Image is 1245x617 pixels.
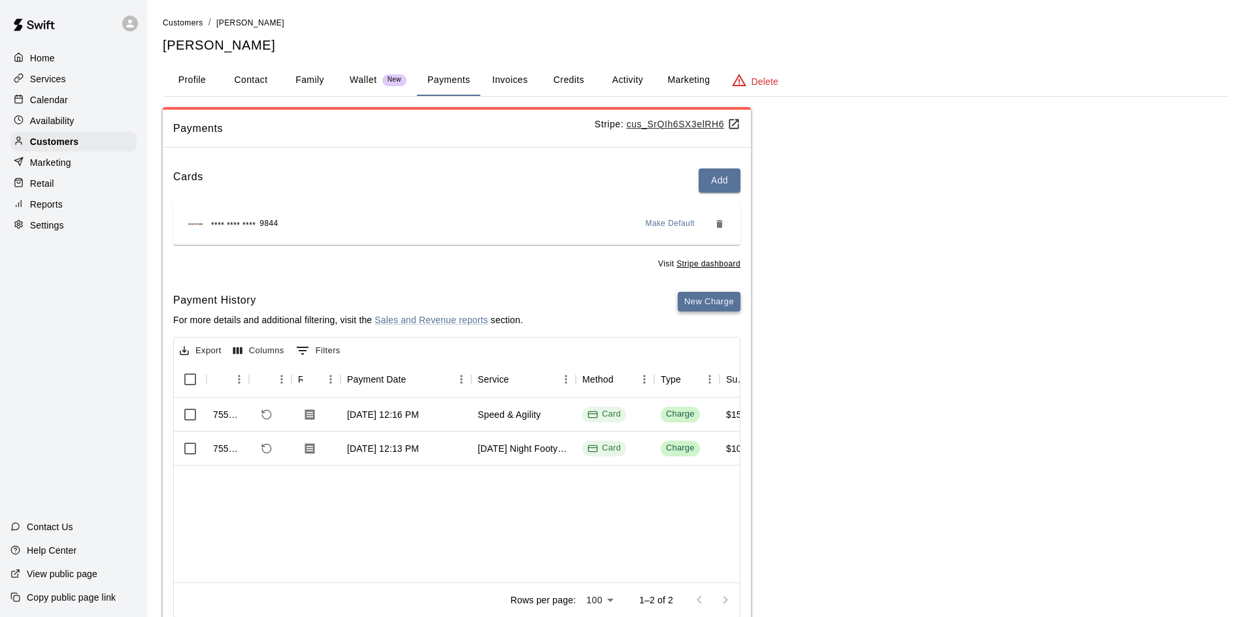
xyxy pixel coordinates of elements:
p: Help Center [27,544,76,557]
button: Menu [272,370,291,389]
span: 9844 [259,217,278,230]
button: Download Receipt [298,437,322,460]
p: For more details and additional filtering, visit the section. [173,313,523,326]
a: Services [10,69,137,89]
button: Marketing [657,65,720,96]
a: cus_SrQIh6SX3elRH6 [627,119,740,129]
a: Marketing [10,153,137,172]
div: Receipt [291,361,340,398]
p: Availability [30,114,75,127]
div: Method [582,361,614,398]
div: Subtotal [726,361,747,398]
span: Payments [173,120,595,137]
p: Customers [30,135,78,148]
div: Type [661,361,681,398]
a: Sales and Revenue reports [374,315,488,325]
button: Sort [614,370,632,388]
h6: Payment History [173,292,523,309]
img: Credit card brand logo [184,217,207,230]
button: Invoices [480,65,539,96]
div: Card [588,442,621,454]
p: Marketing [30,156,71,169]
span: [PERSON_NAME] [216,18,284,27]
button: Select columns [230,341,288,361]
div: Charge [666,408,695,420]
button: Menu [321,370,340,389]
button: Make Default [640,214,701,234]
div: Friday Night Footy : 8-12 Year Olds [478,442,569,455]
button: Remove [709,214,730,234]
span: Make Default [646,217,695,230]
div: 100 [581,591,618,610]
button: Sort [681,370,699,388]
p: Settings [30,219,64,232]
button: Sort [509,370,527,388]
button: Activity [598,65,657,96]
a: Reports [10,195,137,214]
div: 755540 [213,442,242,455]
p: Home [30,52,55,65]
a: Stripe dashboard [676,259,740,268]
p: Delete [752,75,778,88]
span: Refund payment [256,437,278,460]
div: Refund [249,361,291,398]
p: Retail [30,177,54,190]
button: Credits [539,65,598,96]
p: View public page [27,567,97,580]
button: Menu [452,370,471,389]
button: Contact [222,65,280,96]
div: Method [576,361,654,398]
span: Customers [163,18,203,27]
p: Rows per page: [510,593,576,607]
div: Charge [666,442,695,454]
div: Payment Date [340,361,471,398]
div: Service [478,361,509,398]
button: Download Receipt [298,403,322,426]
button: Family [280,65,339,96]
div: $15.00 [726,408,755,421]
button: Export [176,341,225,361]
a: Customers [163,17,203,27]
button: Sort [213,370,231,388]
h5: [PERSON_NAME] [163,37,1229,54]
a: Settings [10,215,137,235]
div: Aug 14, 2025, 12:16 PM [347,408,419,421]
p: Calendar [30,93,68,106]
span: Refund payment [256,403,278,426]
p: 1–2 of 2 [639,593,673,607]
button: Add [699,168,740,193]
p: Services [30,72,66,86]
a: Customers [10,132,137,151]
p: Stripe: [595,118,740,131]
div: 755548 [213,408,242,421]
button: Menu [556,370,576,389]
a: Calendar [10,90,137,110]
button: Menu [229,370,249,389]
button: Payments [417,65,480,96]
li: / [208,16,211,29]
a: Home [10,48,137,68]
a: Availability [10,111,137,131]
a: Retail [10,174,137,193]
div: Aug 14, 2025, 12:13 PM [347,442,419,455]
p: Reports [30,198,63,211]
div: Receipt [298,361,303,398]
div: $10.00 [726,442,755,455]
button: Profile [163,65,222,96]
div: Id [207,361,249,398]
h6: Cards [173,168,203,193]
p: Copy public page link [27,591,116,604]
button: Sort [407,370,425,388]
p: Wallet [350,73,377,87]
button: Menu [635,370,654,389]
span: New [382,76,407,84]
